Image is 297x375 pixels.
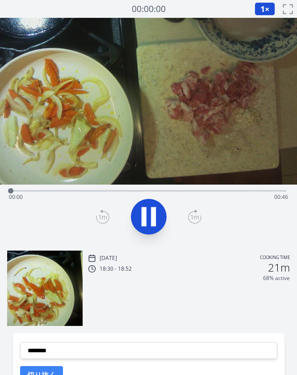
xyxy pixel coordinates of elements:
[268,262,290,273] h2: 21m
[100,255,117,262] p: [DATE]
[274,193,288,201] span: 00:46
[255,2,275,16] button: 1×
[263,275,290,282] p: 68% active
[260,4,265,14] span: 1
[100,265,132,272] p: 18:30 - 18:52
[132,3,166,16] a: 00:00:00
[260,254,290,262] p: Cooking time
[7,251,83,326] img: 250930223116_thumb.jpeg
